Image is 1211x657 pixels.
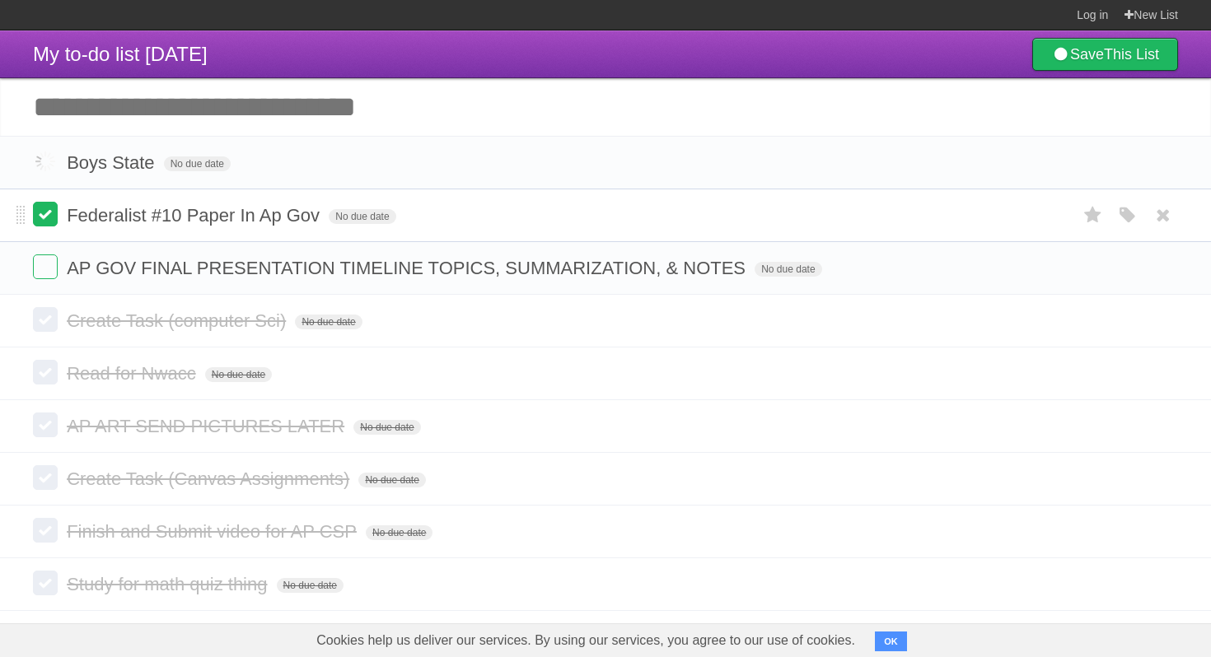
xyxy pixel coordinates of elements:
span: Federalist #10 Paper In Ap Gov [67,205,324,226]
span: Finish and Submit video for AP CSP [67,521,361,542]
span: AP ART SEND PICTURES LATER [67,416,348,436]
span: Study for math quiz thing [67,574,271,594]
span: Cookies help us deliver our services. By using our services, you agree to our use of cookies. [300,624,872,657]
span: No due date [329,209,395,224]
button: OK [875,631,907,651]
span: Read for Nwacc [67,363,200,384]
label: Done [33,465,58,490]
span: No due date [277,578,344,593]
b: This List [1104,46,1159,63]
span: No due date [755,262,821,277]
span: Create Task (Canvas Assignments) [67,468,353,489]
span: Create Task (computer Sci) [67,310,290,331]
label: Done [33,518,58,543]
label: Done [33,360,58,384]
label: Star task [1078,202,1109,229]
label: Done [33,149,58,174]
span: No due date [353,420,420,435]
label: Done [33,202,58,226]
label: Done [33,254,58,279]
span: No due date [366,525,432,540]
span: AP GOV FINAL PRESENTATION TIMELINE TOPICS, SUMMARIZATION, & NOTES [67,258,750,278]
span: No due date [205,367,272,382]
span: No due date [358,473,425,487]
span: My to-do list [DATE] [33,43,208,65]
label: Done [33,571,58,595]
label: Done [33,307,58,332]
span: No due date [164,156,231,171]
span: Boys State [67,152,158,173]
label: Done [33,412,58,437]
a: SaveThis List [1032,38,1178,71]
span: No due date [295,315,362,329]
